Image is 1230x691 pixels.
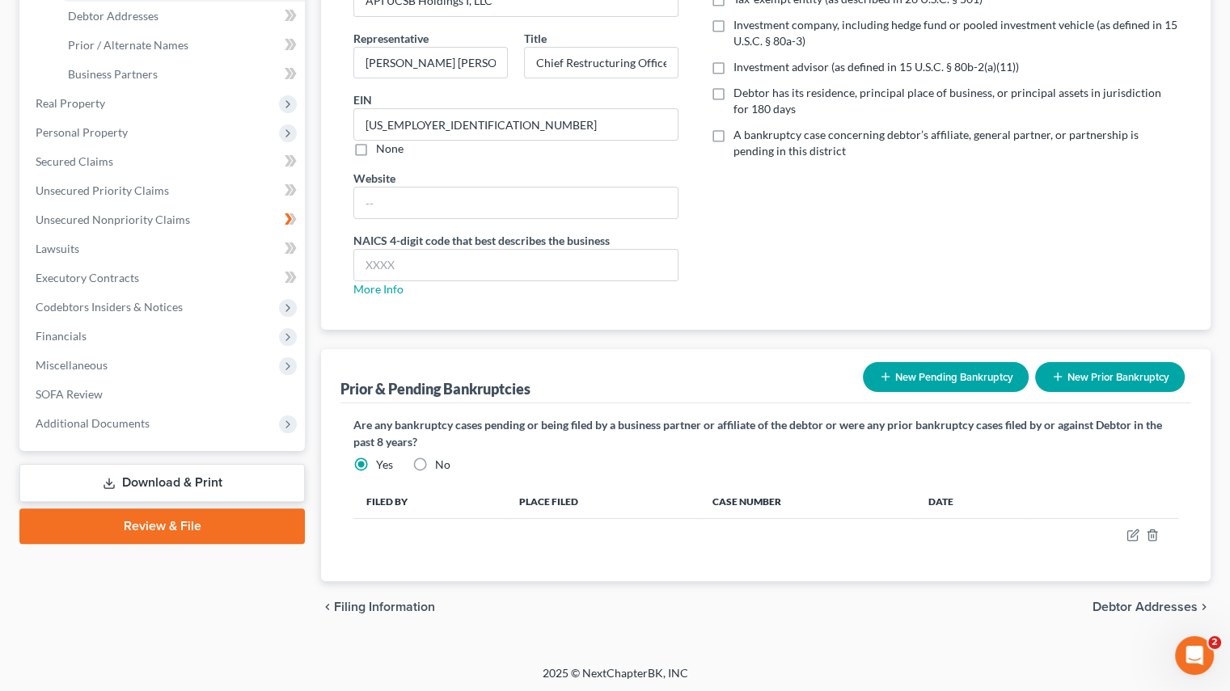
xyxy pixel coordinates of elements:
[36,271,139,284] span: Executory Contracts
[36,358,108,372] span: Miscellaneous
[1208,636,1221,649] span: 2
[863,362,1029,392] button: New Pending Bankruptcy
[376,141,404,157] label: None
[68,9,159,23] span: Debtor Addresses
[1035,362,1185,392] button: New Prior Bankruptcy
[36,96,105,110] span: Real Property
[36,242,79,255] span: Lawsuits
[354,48,507,78] input: Enter representative...
[340,379,530,398] div: Prior & Pending Bankruptcies
[1093,600,1211,613] button: Debtor Addresses chevron_right
[376,457,393,473] label: Yes
[354,187,678,218] input: --
[23,205,305,234] a: Unsecured Nonpriority Claims
[353,91,372,108] label: EIN
[55,60,305,89] a: Business Partners
[36,183,169,197] span: Unsecured Priority Claims
[23,147,305,176] a: Secured Claims
[68,38,188,52] span: Prior / Alternate Names
[334,600,435,613] span: Filing Information
[506,486,700,518] th: Place Filed
[321,600,435,613] button: chevron_left Filing Information
[524,30,547,47] label: Title
[23,263,305,293] a: Executory Contracts
[36,416,150,430] span: Additional Documents
[353,486,506,518] th: Filed By
[733,128,1139,158] span: A bankruptcy case concerning debtor’s affiliate, general partner, or partnership is pending in th...
[733,60,1019,74] span: Investment advisor (as defined in 15 U.S.C. § 80b-2(a)(11))
[23,380,305,409] a: SOFA Review
[700,486,915,518] th: Case Number
[19,464,305,502] a: Download & Print
[19,508,305,544] a: Review & File
[23,176,305,205] a: Unsecured Priority Claims
[353,282,404,296] a: More Info
[733,18,1177,48] span: Investment company, including hedge fund or pooled investment vehicle (as defined in 15 U.S.C. § ...
[435,457,450,473] label: No
[353,416,1178,450] label: Are any bankruptcy cases pending or being filed by a business partner or affiliate of the debtor ...
[1175,636,1214,675] iframe: Intercom live chat
[36,387,103,401] span: SOFA Review
[68,67,158,81] span: Business Partners
[23,234,305,263] a: Lawsuits
[353,30,429,47] label: Representative
[55,31,305,60] a: Prior / Alternate Names
[36,125,128,139] span: Personal Property
[36,329,87,343] span: Financials
[1093,600,1198,613] span: Debtor Addresses
[353,232,610,249] label: NAICS 4-digit code that best describes the business
[915,486,1030,518] th: Date
[36,154,113,168] span: Secured Claims
[36,300,183,314] span: Codebtors Insiders & Notices
[321,600,334,613] i: chevron_left
[1198,600,1211,613] i: chevron_right
[55,2,305,31] a: Debtor Addresses
[36,213,190,226] span: Unsecured Nonpriority Claims
[525,48,678,78] input: Enter title...
[733,86,1161,116] span: Debtor has its residence, principal place of business, or principal assets in jurisdiction for 18...
[354,109,678,140] input: --
[353,170,395,187] label: Website
[354,250,678,280] input: XXXX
